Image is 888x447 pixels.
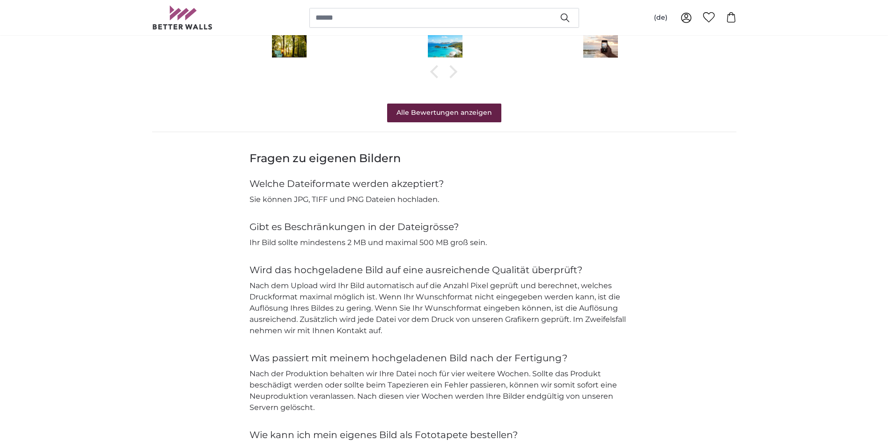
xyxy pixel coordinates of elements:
button: (de) [646,9,675,26]
h4: Welche Dateiformate werden akzeptiert? [250,177,639,190]
p: Nach der Produktion behalten wir Ihre Datei noch für vier weitere Wochen. Sollte das Produkt besc... [250,368,639,413]
img: Eigenes Foto als Tapete [583,34,618,60]
h4: Wie kann ich mein eigenes Bild als Fototapete bestellen? [250,428,639,441]
img: Fototapete Mein Lieblinsplatz am Strand [428,34,462,60]
h3: Fragen zu eigenen Bildern [250,151,639,166]
img: Fototapete Sonnenuntergang zwischen den Bäumen [272,34,307,60]
img: Betterwalls [152,6,213,30]
p: Sie können JPG, TIFF und PNG Dateien hochladen. [250,194,639,205]
p: Nach dem Upload wird Ihr Bild automatisch auf die Anzahl Pixel geprüft und berechnet, welches Dru... [250,280,639,336]
h4: Gibt es Beschränkungen in der Dateigrösse? [250,220,639,233]
p: Ihr Bild sollte mindestens 2 MB und maximal 500 MB groß sein. [250,237,639,248]
a: Alle Bewertungen anzeigen [387,104,501,122]
h4: Wird das hochgeladene Bild auf eine ausreichende Qualität überprüft? [250,263,639,276]
h4: Was passiert mit meinem hochgeladenen Bild nach der Fertigung? [250,351,639,365]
